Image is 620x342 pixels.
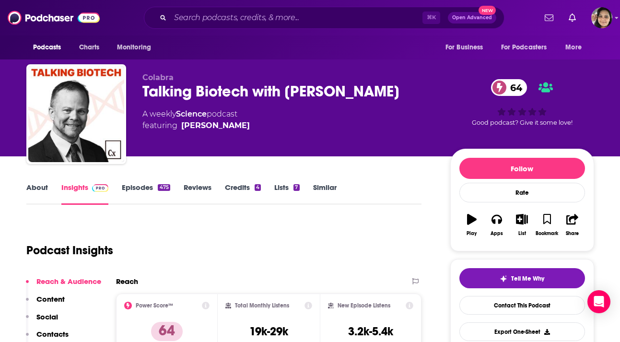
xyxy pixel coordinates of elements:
p: Social [36,312,58,321]
div: Bookmark [536,231,558,236]
button: tell me why sparkleTell Me Why [459,268,585,288]
span: For Podcasters [501,41,547,54]
h3: 19k-29k [249,324,288,339]
button: Share [560,208,585,242]
span: New [479,6,496,15]
span: ⌘ K [422,12,440,24]
span: Good podcast? Give it some love! [472,119,573,126]
span: Logged in as shelbyjanner [591,7,612,28]
a: Show notifications dropdown [541,10,557,26]
span: More [565,41,582,54]
button: Reach & Audience [26,277,101,295]
p: Reach & Audience [36,277,101,286]
div: 475 [158,184,170,191]
span: Tell Me Why [511,275,544,283]
span: Podcasts [33,41,61,54]
h2: New Episode Listens [338,302,390,309]
span: For Business [445,41,483,54]
a: About [26,183,48,205]
button: open menu [110,38,164,57]
h2: Power Score™ [136,302,173,309]
a: Science [176,109,207,118]
div: Rate [459,183,585,202]
div: Share [566,231,579,236]
button: Play [459,208,484,242]
a: Reviews [184,183,211,205]
div: List [518,231,526,236]
button: open menu [26,38,74,57]
div: 4 [255,184,261,191]
img: Talking Biotech with Dr. Kevin Folta [28,66,124,162]
div: 7 [293,184,299,191]
input: Search podcasts, credits, & more... [170,10,422,25]
span: Charts [79,41,100,54]
h2: Total Monthly Listens [235,302,289,309]
div: 64Good podcast? Give it some love! [450,73,594,132]
button: Follow [459,158,585,179]
p: Contacts [36,330,69,339]
span: Monitoring [117,41,151,54]
img: tell me why sparkle [500,275,507,283]
a: Episodes475 [122,183,170,205]
span: Open Advanced [452,15,492,20]
button: List [509,208,534,242]
div: A weekly podcast [142,108,250,131]
div: Search podcasts, credits, & more... [144,7,504,29]
img: User Profile [591,7,612,28]
span: featuring [142,120,250,131]
button: open menu [439,38,495,57]
a: Similar [313,183,337,205]
a: Kevin Folta [181,120,250,131]
a: 64 [491,79,527,96]
button: Apps [484,208,509,242]
div: Open Intercom Messenger [587,290,610,313]
button: open menu [495,38,561,57]
a: Charts [73,38,105,57]
a: Lists7 [274,183,299,205]
p: Content [36,295,65,304]
a: Contact This Podcast [459,296,585,315]
button: Bookmark [535,208,560,242]
button: Content [26,295,65,312]
button: Open AdvancedNew [448,12,496,24]
button: Export One-Sheet [459,322,585,341]
h3: 3.2k-5.4k [348,324,393,339]
div: Apps [491,231,503,236]
a: Credits4 [225,183,261,205]
img: Podchaser - Follow, Share and Rate Podcasts [8,9,100,27]
h2: Reach [116,277,138,286]
h1: Podcast Insights [26,243,113,258]
p: 64 [151,322,183,341]
img: Podchaser Pro [92,184,109,192]
span: 64 [501,79,527,96]
div: Play [467,231,477,236]
span: Colabra [142,73,174,82]
button: Show profile menu [591,7,612,28]
button: Social [26,312,58,330]
a: Show notifications dropdown [565,10,580,26]
button: open menu [559,38,594,57]
a: InsightsPodchaser Pro [61,183,109,205]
